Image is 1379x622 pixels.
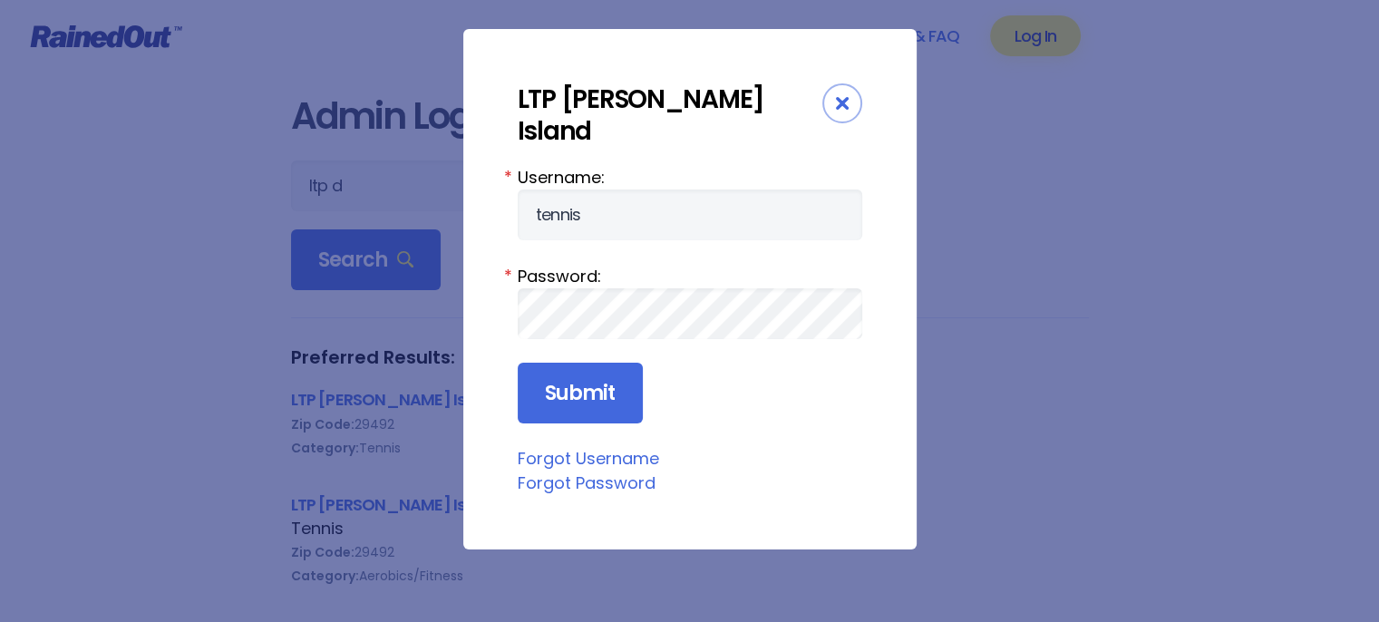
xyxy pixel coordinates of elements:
[518,363,643,424] input: Submit
[518,447,659,470] a: Forgot Username
[518,83,822,147] div: LTP [PERSON_NAME] Island
[518,264,862,288] label: Password:
[822,83,862,123] div: Close
[518,165,862,190] label: Username:
[518,471,656,494] a: Forgot Password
